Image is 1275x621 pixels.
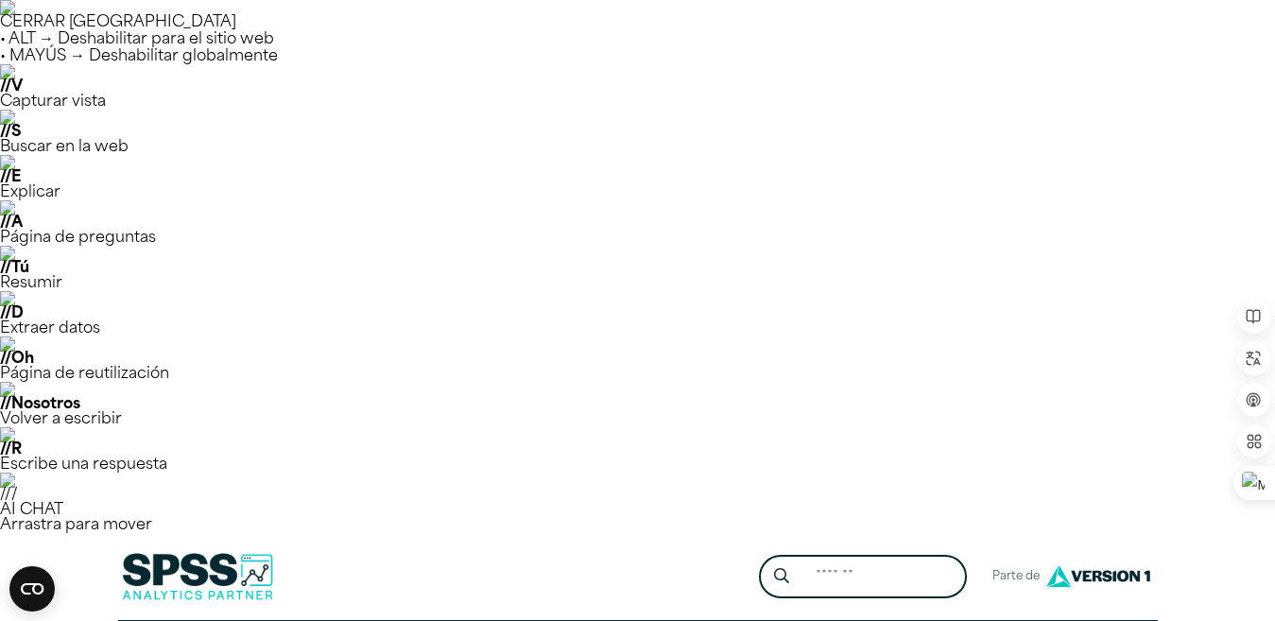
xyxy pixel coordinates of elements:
img: Socio de análisis de SPSS [122,553,273,600]
font: D [11,306,24,321]
font: E [11,170,21,185]
font: Oh [11,352,34,367]
button: Open CMP widget [9,566,55,612]
font: R [11,442,22,457]
font: Parte de [992,571,1040,582]
svg: Icono de lupa de búsqueda [774,568,789,584]
font: S [11,125,21,140]
font: Nosotros [11,397,80,412]
font: A [11,216,23,231]
form: Formulario de búsqueda del encabezado del sitio [759,555,967,599]
font: / [11,488,18,503]
font: Tú [11,261,29,276]
font: V [11,79,23,95]
button: Icono de lupa de búsqueda [764,560,799,595]
img: Logotipo de la versión 1 [1042,559,1155,594]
